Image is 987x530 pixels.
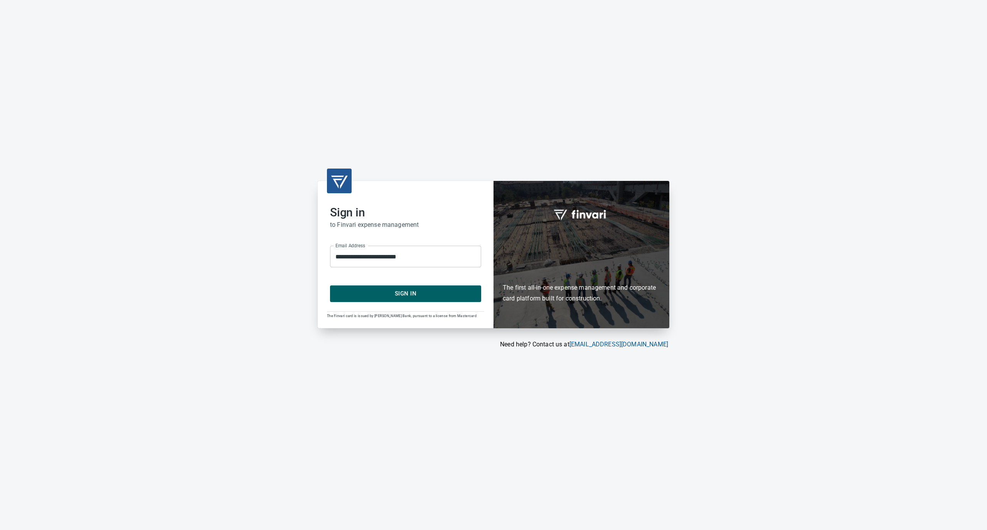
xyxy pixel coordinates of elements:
span: Sign In [339,289,473,299]
img: fullword_logo_white.png [552,205,610,223]
div: Finvari [493,181,669,328]
h2: Sign in [330,206,481,219]
h6: to Finvari expense management [330,219,481,230]
span: The Finvari card is issued by [PERSON_NAME] Bank, pursuant to a license from Mastercard [327,314,477,318]
a: [EMAIL_ADDRESS][DOMAIN_NAME] [569,341,668,348]
button: Sign In [330,285,481,302]
h6: The first all-in-one expense management and corporate card platform built for construction. [503,238,660,304]
p: Need help? Contact us at [318,340,668,349]
img: transparent_logo.png [330,172,349,190]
